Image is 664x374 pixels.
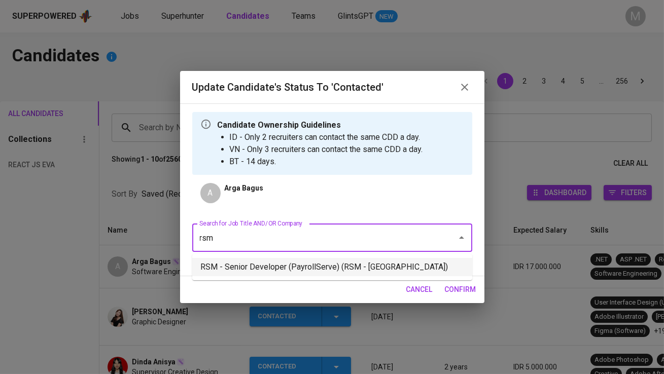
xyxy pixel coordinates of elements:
li: VN - Only 3 recruiters can contact the same CDD a day. [230,143,423,156]
li: RSM - Senior Developer (PayrollServe) (RSM - [GEOGRAPHIC_DATA]) [192,258,472,276]
li: BT - 14 days. [230,156,423,168]
div: A [200,183,221,203]
p: Candidate Ownership Guidelines [218,119,423,131]
p: Arga Bagus [225,183,264,193]
span: cancel [406,283,433,296]
li: ID - Only 2 recruiters can contact the same CDD a day. [230,131,423,143]
button: confirm [441,280,480,299]
span: confirm [445,283,476,296]
button: cancel [402,280,437,299]
h6: Update Candidate's Status to 'Contacted' [192,79,384,95]
button: Close [455,231,469,245]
